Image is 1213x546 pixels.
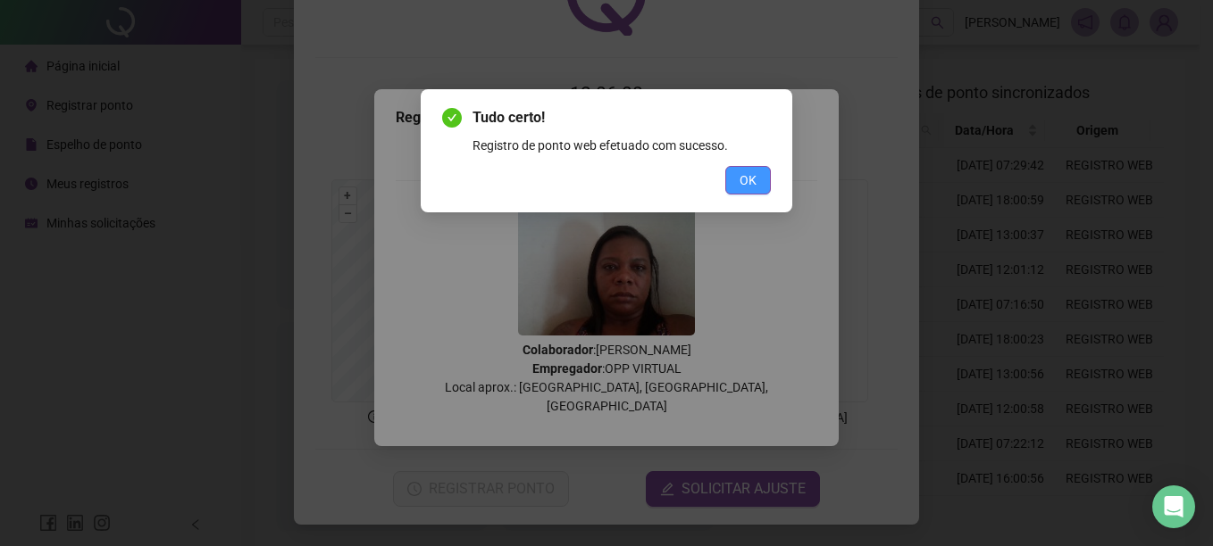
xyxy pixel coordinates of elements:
[442,108,462,128] span: check-circle
[473,107,771,128] span: Tudo certo!
[725,166,771,194] button: OK
[740,170,757,190] span: OK
[1152,485,1195,528] div: Open Intercom Messenger
[473,136,771,155] div: Registro de ponto web efetuado com sucesso.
